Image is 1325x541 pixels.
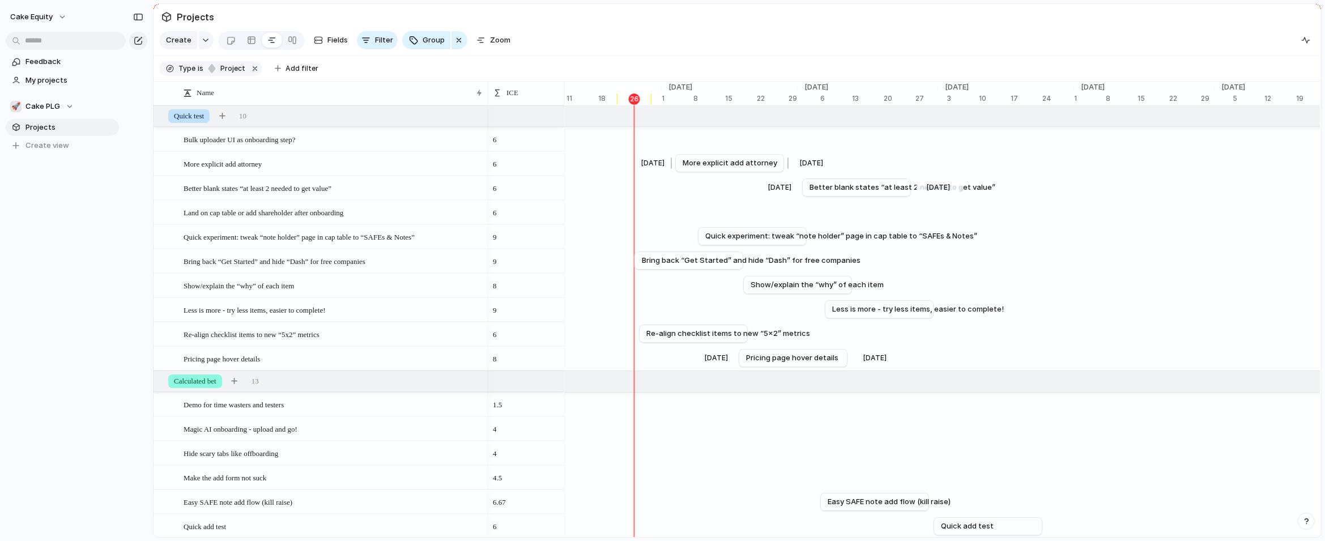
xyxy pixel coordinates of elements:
[1264,93,1296,104] div: 12
[757,93,789,104] div: 22
[195,62,206,75] button: is
[662,93,693,104] div: 1
[184,303,326,316] span: Less is more - try less items, easier to complete!
[184,206,343,219] span: Land on cap table or add shareholder after onboarding
[852,93,884,104] div: 13
[488,515,501,533] span: 6
[941,521,994,532] span: Quick add test
[725,93,757,104] div: 15
[488,418,501,435] span: 4
[488,466,506,484] span: 4.5
[915,93,938,104] div: 27
[642,255,860,266] span: Bring back “Get Started” and hide “Dash” for free companies
[700,352,732,364] div: [DATE]
[832,301,926,318] a: Less is more - try less items, easier to complete!
[357,31,398,49] button: Filter
[832,304,1004,315] span: Less is more - try less items, easier to complete!
[764,182,795,193] div: [DATE]
[184,327,319,340] span: Re-align checklist items to new “5x2” metrics
[174,7,216,27] span: Projects
[790,157,836,169] div: [DATE]
[705,231,977,242] span: Quick experiment: tweak “note holder” page in cap table to “SAFEs & Notes”
[184,352,260,365] span: Pricing page hover details
[751,279,884,291] span: Show/explain the “why” of each item
[979,93,1011,104] div: 10
[566,93,598,104] div: 11
[25,122,115,133] span: Projects
[488,393,506,411] span: 1.5
[810,179,904,196] a: Better blank states “at least 2 needed to get value”
[941,518,1035,535] a: Quick add test
[1233,93,1264,104] div: 5
[159,31,197,49] button: Create
[488,491,510,508] span: 6.67
[853,352,900,364] div: [DATE]
[598,93,630,104] div: 18
[174,110,204,122] span: Quick test
[488,250,501,267] span: 9
[629,93,640,105] div: 26
[1169,93,1201,104] div: 22
[10,101,22,112] div: 🚀
[25,75,115,86] span: My projects
[1201,93,1215,104] div: 29
[1042,93,1074,104] div: 24
[184,133,295,146] span: Bulk uploader UI as onboarding step?
[10,11,53,23] span: Cake Equity
[25,101,60,112] span: Cake PLG
[375,35,393,46] span: Filter
[402,31,450,49] button: Group
[1011,93,1042,104] div: 17
[947,93,979,104] div: 3
[184,446,278,459] span: Hide scary tabs like offboarding
[5,8,73,26] button: Cake Equity
[184,519,226,533] span: Quick add test
[1137,93,1169,104] div: 15
[820,93,852,104] div: 6
[488,274,501,292] span: 8
[646,325,740,342] a: Re-align checklist items to new “5x2” metrics
[327,35,348,46] span: Fields
[6,72,119,89] a: My projects
[488,323,501,340] span: 6
[1215,82,1252,93] span: [DATE]
[184,230,415,243] span: Quick experiment: tweak “note holder” page in cap table to “SAFEs & Notes”
[184,471,266,484] span: Make the add form not suck
[1106,93,1137,104] div: 8
[204,62,248,75] button: project
[309,31,352,49] button: Fields
[6,137,119,154] button: Create view
[1074,93,1106,104] div: 1
[6,119,119,136] a: Projects
[828,496,951,508] span: Easy SAFE note add flow (kill raise)
[217,63,245,74] span: project
[490,35,510,46] span: Zoom
[683,157,777,169] span: More explicit add attorney
[789,93,798,104] div: 29
[646,328,810,339] span: Re-align checklist items to new “5x2” metrics
[1074,82,1111,93] span: [DATE]
[239,110,246,122] span: 10
[184,398,284,411] span: Demo for time wasters and testers
[268,61,325,76] button: Add filter
[6,98,119,115] button: 🚀Cake PLG
[184,495,292,508] span: Easy SAFE note add flow (kill raise)
[746,350,840,367] a: Pricing page hover details
[423,35,445,46] span: Group
[472,31,515,49] button: Zoom
[25,140,69,151] span: Create view
[746,352,838,364] span: Pricing page hover details
[828,493,922,510] a: Easy SAFE note add flow (kill raise)
[174,376,216,387] span: Calculated bet
[488,299,501,316] span: 9
[488,152,501,170] span: 6
[693,93,725,104] div: 8
[642,252,736,269] a: Bring back “Get Started” and hide “Dash” for free companies
[488,201,501,219] span: 6
[488,347,501,365] span: 8
[6,53,119,70] a: Feedback
[184,279,294,292] span: Show/explain the “why” of each item
[184,422,297,435] span: Magic AI onboarding - upload and go!
[178,63,195,74] span: Type
[184,157,262,170] span: More explicit add attorney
